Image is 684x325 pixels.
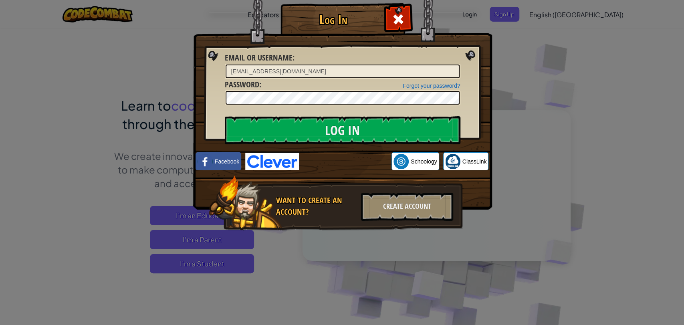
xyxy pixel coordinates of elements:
div: Want to create an account? [276,195,356,218]
label: : [225,79,261,91]
span: Facebook [215,157,239,166]
label: : [225,52,295,64]
iframe: Sign in with Google Button [299,153,391,170]
img: facebook_small.png [198,154,213,169]
img: classlink-logo-small.png [445,154,460,169]
a: Forgot your password? [403,83,460,89]
span: Password [225,79,259,90]
h1: Log In [282,12,385,26]
input: Log In [225,116,460,144]
span: Schoology [411,157,437,166]
span: Email or Username [225,52,293,63]
div: Create Account [361,193,453,221]
span: ClassLink [462,157,487,166]
img: schoology.png [393,154,409,169]
img: clever-logo-blue.png [245,153,299,170]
